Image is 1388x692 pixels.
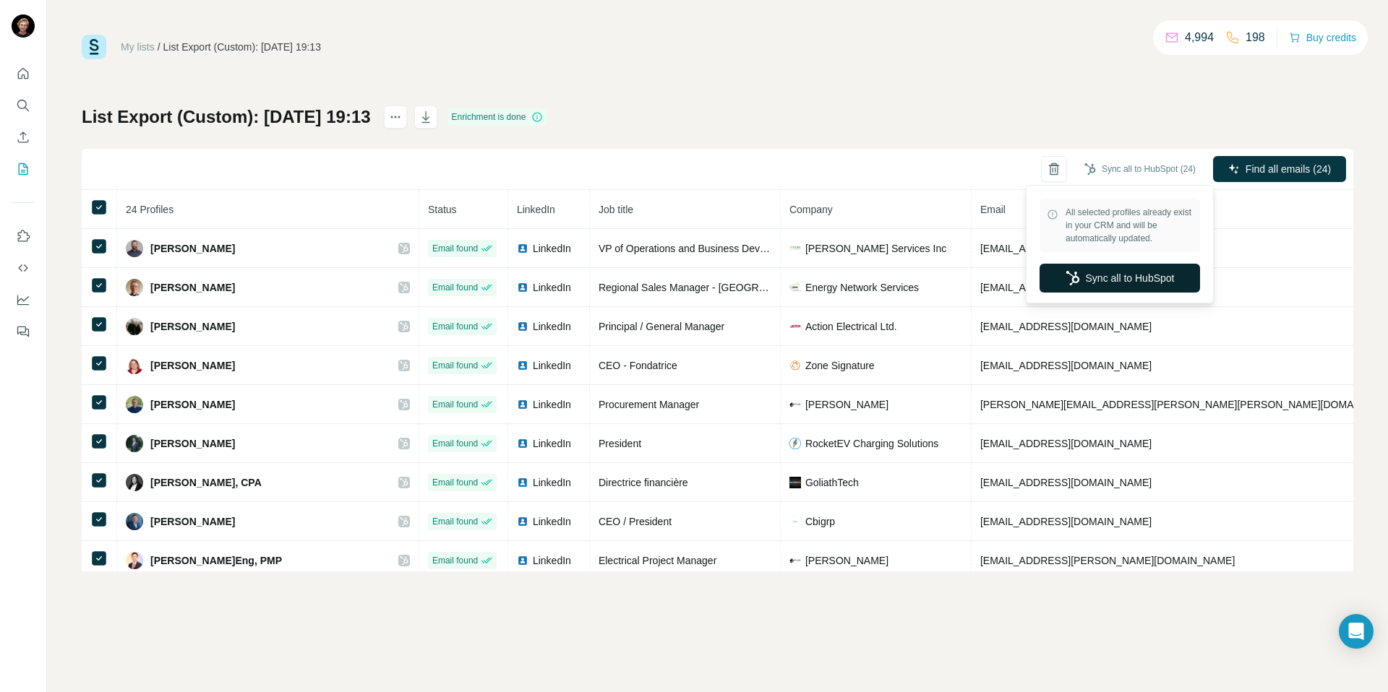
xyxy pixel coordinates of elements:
[1246,162,1331,176] span: Find all emails (24)
[432,242,478,255] span: Email found
[126,357,143,374] img: Avatar
[789,282,801,293] img: company-logo
[980,516,1152,527] span: [EMAIL_ADDRESS][DOMAIN_NAME]
[126,204,173,215] span: 24 Profiles
[163,40,321,54] div: List Export (Custom): [DATE] 19:13
[12,14,35,38] img: Avatar
[517,321,528,332] img: LinkedIn logo
[805,280,919,295] span: Energy Network Services
[805,553,888,568] span: [PERSON_NAME]
[599,204,633,215] span: Job title
[1289,27,1356,48] button: Buy credits
[126,474,143,491] img: Avatar
[12,92,35,118] button: Search
[1339,614,1374,649] div: Open Intercom Messenger
[789,438,801,449] img: company-logo
[599,243,802,254] span: VP of Operations and Business Development
[158,40,160,54] li: /
[789,477,801,488] img: company-logo
[121,41,155,53] a: My lists
[805,397,888,412] span: [PERSON_NAME]
[789,399,801,410] img: company-logo
[789,555,801,566] img: company-logo
[980,321,1152,332] span: [EMAIL_ADDRESS][DOMAIN_NAME]
[82,105,371,129] h1: List Export (Custom): [DATE] 19:13
[533,475,571,490] span: LinkedIn
[599,399,699,410] span: Procurement Manager
[432,554,478,567] span: Email found
[150,475,262,490] span: [PERSON_NAME], CPA
[447,108,548,126] div: Enrichment is done
[517,243,528,254] img: LinkedIn logo
[533,397,571,412] span: LinkedIn
[517,477,528,488] img: LinkedIn logo
[599,477,688,488] span: Directrice financière
[599,321,724,332] span: Principal / General Manager
[980,438,1152,449] span: [EMAIL_ADDRESS][DOMAIN_NAME]
[533,514,571,529] span: LinkedIn
[789,324,801,329] img: company-logo
[805,241,946,256] span: [PERSON_NAME] Services Inc
[1066,206,1193,245] span: All selected profiles already exist in your CRM and will be automatically updated.
[599,516,672,527] span: CEO / President
[805,475,859,490] span: GoliathTech
[1074,158,1206,180] button: Sync all to HubSpot (24)
[432,359,478,372] span: Email found
[980,555,1235,566] span: [EMAIL_ADDRESS][PERSON_NAME][DOMAIN_NAME]
[1246,29,1265,46] p: 198
[805,319,897,334] span: Action Electrical Ltd.
[82,35,106,59] img: Surfe Logo
[533,358,571,373] span: LinkedIn
[126,396,143,413] img: Avatar
[126,240,143,257] img: Avatar
[432,320,478,333] span: Email found
[432,437,478,450] span: Email found
[980,243,1152,254] span: [EMAIL_ADDRESS][DOMAIN_NAME]
[12,223,35,249] button: Use Surfe on LinkedIn
[126,552,143,569] img: Avatar
[599,555,716,566] span: Electrical Project Manager
[789,360,801,371] img: company-logo
[533,241,571,256] span: LinkedIn
[384,105,407,129] button: actions
[980,282,1152,293] span: [EMAIL_ADDRESS][DOMAIN_NAME]
[126,318,143,335] img: Avatar
[533,280,571,295] span: LinkedIn
[1213,156,1346,182] button: Find all emails (24)
[789,204,833,215] span: Company
[12,61,35,87] button: Quick start
[428,204,457,215] span: Status
[12,255,35,281] button: Use Surfe API
[980,360,1152,371] span: [EMAIL_ADDRESS][DOMAIN_NAME]
[533,553,571,568] span: LinkedIn
[980,477,1152,488] span: [EMAIL_ADDRESS][DOMAIN_NAME]
[150,319,235,334] span: [PERSON_NAME]
[126,279,143,296] img: Avatar
[126,513,143,530] img: Avatar
[1040,264,1200,293] button: Sync all to HubSpot
[517,282,528,293] img: LinkedIn logo
[789,516,801,527] img: company-logo
[1185,29,1214,46] p: 4,994
[432,398,478,411] span: Email found
[150,358,235,373] span: [PERSON_NAME]
[150,436,235,451] span: [PERSON_NAME]
[533,436,571,451] span: LinkedIn
[599,282,1165,293] span: Regional Sales Manager - [GEOGRAPHIC_DATA] | [GEOGRAPHIC_DATA] | [GEOGRAPHIC_DATA] | [GEOGRAPHIC_...
[150,280,235,295] span: [PERSON_NAME]
[150,397,235,412] span: [PERSON_NAME]
[12,319,35,345] button: Feedback
[517,555,528,566] img: LinkedIn logo
[805,514,835,529] span: Cbigrp
[599,438,641,449] span: President
[150,553,282,568] span: [PERSON_NAME]Eng, PMP
[150,241,235,256] span: [PERSON_NAME]
[980,204,1006,215] span: Email
[432,515,478,528] span: Email found
[150,514,235,529] span: [PERSON_NAME]
[126,435,143,452] img: Avatar
[805,436,938,451] span: RocketEV Charging Solutions
[12,124,35,150] button: Enrich CSV
[789,243,801,254] img: company-logo
[517,438,528,449] img: LinkedIn logo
